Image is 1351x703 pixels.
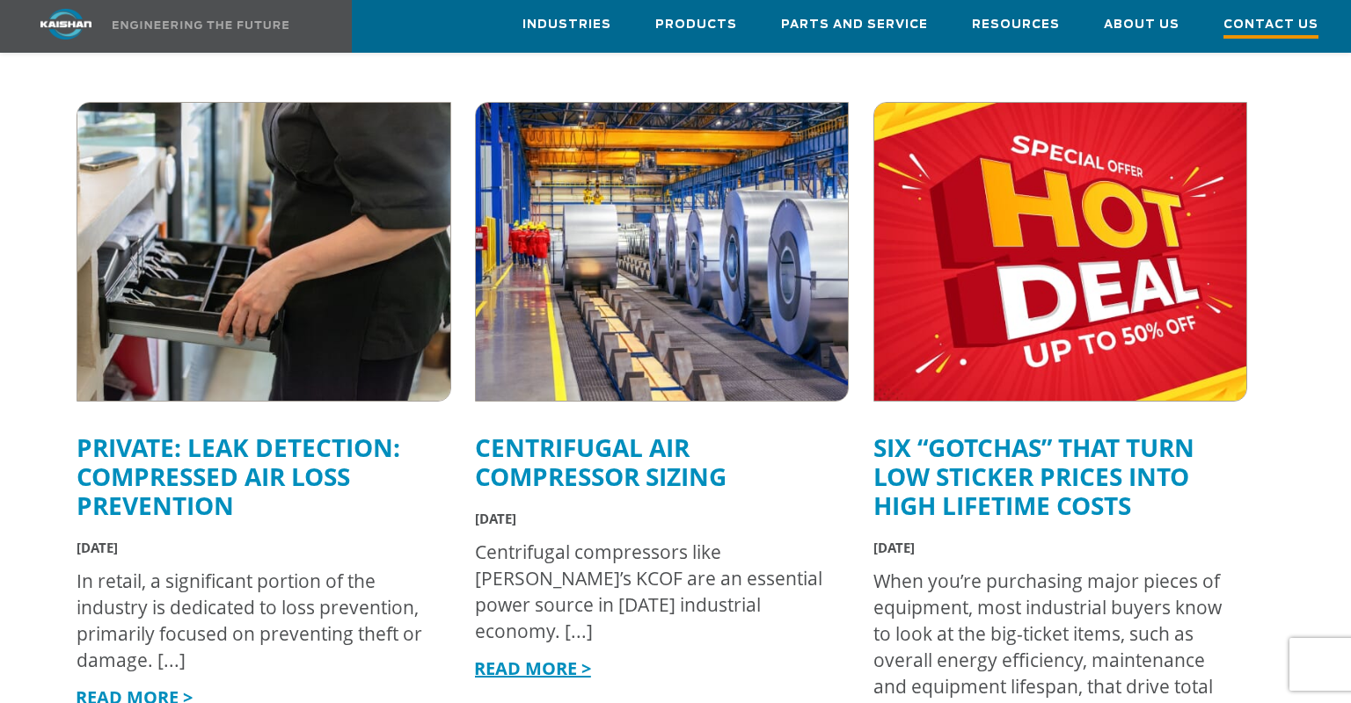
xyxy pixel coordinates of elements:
[1104,1,1179,48] a: About Us
[873,431,1194,522] a: Six “Gotchas” That Turn Low Sticker Prices into High Lifetime Costs
[1223,1,1318,52] a: Contact Us
[522,1,611,48] a: Industries
[77,568,434,673] div: In retail, a significant portion of the industry is dedicated to loss prevention, primarily focus...
[77,103,450,401] img: Loss prevention
[972,1,1060,48] a: Resources
[475,510,516,527] span: [DATE]
[655,1,737,48] a: Products
[77,539,118,556] span: [DATE]
[475,539,832,644] div: Centrifugal compressors like [PERSON_NAME]’s KCOF are an essential power source in [DATE] industr...
[474,656,591,680] a: READ MORE >
[972,15,1060,35] span: Resources
[77,431,400,522] a: Private: Leak Detection: Compressed Air Loss Prevention
[655,15,737,35] span: Products
[113,21,288,29] img: Engineering the future
[781,1,928,48] a: Parts and Service
[781,15,928,35] span: Parts and Service
[522,15,611,35] span: Industries
[476,103,849,401] img: The steel industry needs centrifugals
[874,103,1247,401] img: Low initial costs
[1104,15,1179,35] span: About Us
[1223,15,1318,39] span: Contact Us
[873,539,915,556] span: [DATE]
[475,431,727,493] a: Centrifugal Air Compressor Sizing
